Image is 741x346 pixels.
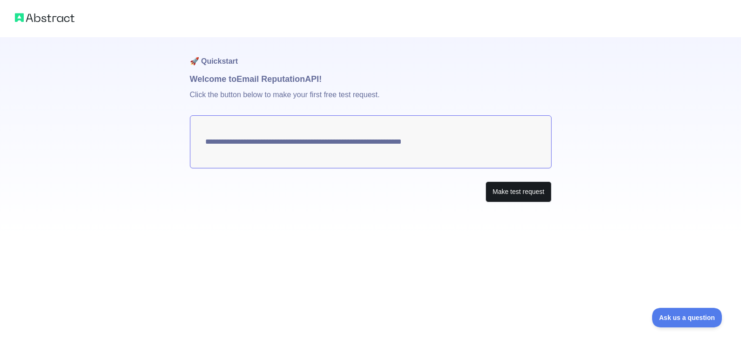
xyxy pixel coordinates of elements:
h1: Welcome to Email Reputation API! [190,73,552,86]
iframe: Toggle Customer Support [652,308,722,327]
p: Click the button below to make your first free test request. [190,86,552,115]
img: Abstract logo [15,11,74,24]
h1: 🚀 Quickstart [190,37,552,73]
button: Make test request [485,181,551,202]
